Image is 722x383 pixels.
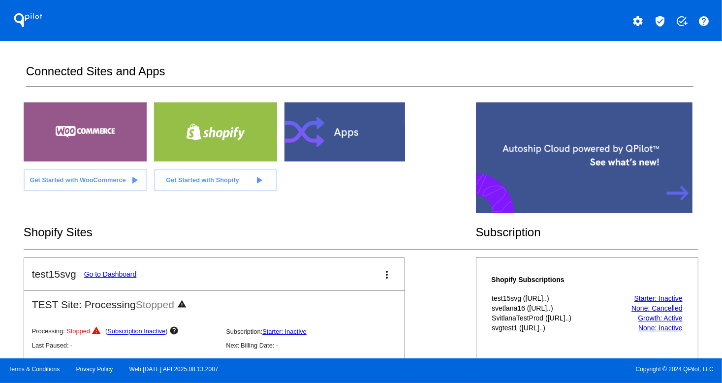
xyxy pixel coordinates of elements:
a: Privacy Policy [76,366,113,373]
p: Subscription: [226,328,412,335]
h2: Subscription [476,225,699,239]
th: SvitlanaTestProd ([URL]..) [491,314,607,322]
span: Copyright © 2024 QPilot, LLC [370,366,714,373]
a: Starter: Inactive [634,294,683,302]
mat-icon: play_arrow [128,174,140,186]
mat-icon: more_vert [381,269,393,281]
p: Site Email: [PERSON_NAME][EMAIL_ADDRESS][DOMAIN_NAME] [32,357,218,372]
h2: test15svg [32,268,76,280]
p: Billable Scheduled Orders: 0 [226,357,412,365]
th: test15svg ([URL]..) [491,294,607,303]
span: Get Started with WooCommerce [30,176,126,184]
p: Next Billing Date: - [226,342,412,349]
h2: TEST Site: Processing [24,291,405,311]
mat-icon: verified_user [654,15,666,27]
h4: Shopify Subscriptions [491,276,607,284]
a: Subscription Inactive [107,328,165,335]
mat-icon: settings [632,15,644,27]
span: ( ) [105,328,168,335]
mat-icon: help [169,326,181,338]
a: Go to Dashboard [84,270,137,278]
span: Stopped [136,299,174,310]
a: Growth: Active [638,314,682,322]
mat-icon: warning [92,326,103,338]
a: Web:[DATE] API:2025.08.13.2007 [129,366,219,373]
mat-icon: help [698,15,710,27]
a: None: Inactive [638,324,683,332]
mat-icon: add_task [676,15,688,27]
mat-icon: warning [177,299,189,311]
span: Stopped [66,328,90,335]
span: Get Started with Shopify [166,176,239,184]
a: Starter: Inactive [262,328,307,335]
a: Terms & Conditions [8,366,60,373]
a: Get Started with Shopify [154,169,277,191]
h2: Connected Sites and Apps [26,64,693,87]
a: Get Started with WooCommerce [24,169,147,191]
h2: Shopify Sites [24,225,476,239]
p: Processing: [32,326,218,338]
th: svetlana16 ([URL]..) [491,304,607,313]
th: svgtest1 ([URL]..) [491,323,607,332]
p: Last Paused: - [32,342,218,349]
mat-icon: play_arrow [253,174,265,186]
a: None: Cancelled [631,304,683,312]
h1: QPilot [8,10,48,30]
